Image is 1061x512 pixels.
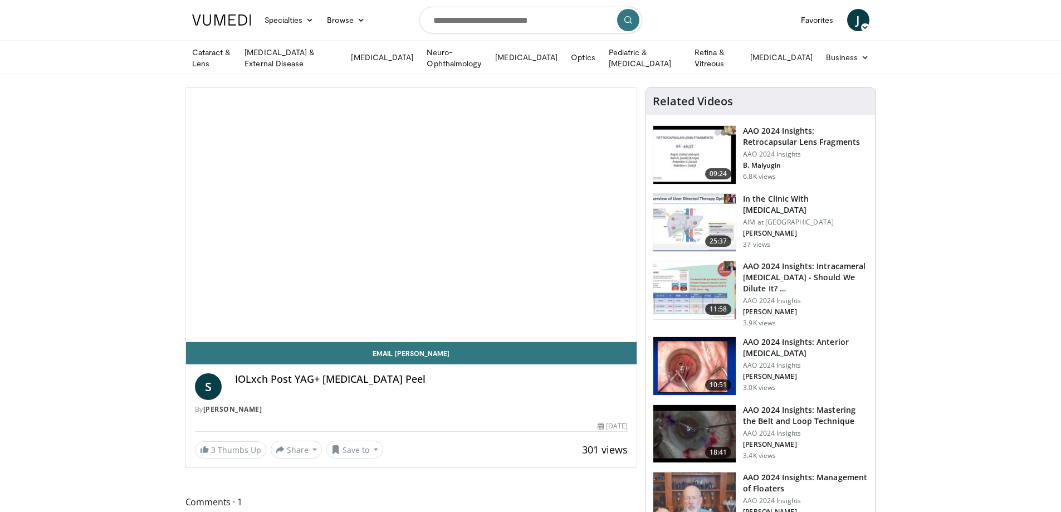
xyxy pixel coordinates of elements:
span: 25:37 [705,236,732,247]
p: 3.9K views [743,319,776,328]
p: 37 views [743,240,770,249]
img: 79b7ca61-ab04-43f8-89ee-10b6a48a0462.150x105_q85_crop-smart_upscale.jpg [653,194,736,252]
p: AAO 2024 Insights [743,361,868,370]
a: Pediatric & [MEDICAL_DATA] [602,47,688,69]
span: 3 [211,445,216,455]
h4: IOLxch Post YAG+ [MEDICAL_DATA] Peel [235,373,628,386]
a: Cataract & Lens [185,47,238,69]
img: fd942f01-32bb-45af-b226-b96b538a46e6.150x105_q85_crop-smart_upscale.jpg [653,337,736,395]
h3: In the Clinic With [MEDICAL_DATA] [743,193,868,216]
video-js: Video Player [186,88,637,342]
a: [MEDICAL_DATA] & External Disease [238,47,344,69]
a: [MEDICAL_DATA] [344,46,420,69]
p: 3.4K views [743,451,776,460]
img: 22a3a3a3-03de-4b31-bd81-a17540334f4a.150x105_q85_crop-smart_upscale.jpg [653,405,736,463]
a: 09:24 AAO 2024 Insights: Retrocapsular Lens Fragments AAO 2024 Insights B. Malyugin 6.8K views [653,125,868,184]
span: 11:58 [705,304,732,315]
img: 01f52a5c-6a53-4eb2-8a1d-dad0d168ea80.150x105_q85_crop-smart_upscale.jpg [653,126,736,184]
a: 25:37 In the Clinic With [MEDICAL_DATA] AIM at [GEOGRAPHIC_DATA] [PERSON_NAME] 37 views [653,193,868,252]
p: AAO 2024 Insights [743,150,868,159]
a: [MEDICAL_DATA] [488,46,564,69]
p: [PERSON_NAME] [743,229,868,238]
a: Business [819,46,876,69]
a: S [195,373,222,400]
p: AIM at [GEOGRAPHIC_DATA] [743,218,868,227]
div: By [195,404,628,415]
p: [PERSON_NAME] [743,308,868,316]
p: 3.0K views [743,383,776,392]
input: Search topics, interventions [419,7,642,33]
span: Comments 1 [185,495,638,509]
a: 10:51 AAO 2024 Insights: Anterior [MEDICAL_DATA] AAO 2024 Insights [PERSON_NAME] 3.0K views [653,337,868,396]
div: [DATE] [598,421,628,431]
span: 09:24 [705,168,732,179]
a: Email [PERSON_NAME] [186,342,637,364]
a: 18:41 AAO 2024 Insights: Mastering the Belt and Loop Technique AAO 2024 Insights [PERSON_NAME] 3.... [653,404,868,464]
h3: AAO 2024 Insights: Retrocapsular Lens Fragments [743,125,868,148]
h4: Related Videos [653,95,733,108]
img: VuMedi Logo [192,14,251,26]
p: AAO 2024 Insights [743,429,868,438]
span: 10:51 [705,379,732,391]
a: J [847,9,869,31]
h3: AAO 2024 Insights: Management of Floaters [743,472,868,494]
button: Save to [326,441,383,459]
h3: AAO 2024 Insights: Mastering the Belt and Loop Technique [743,404,868,427]
img: de733f49-b136-4bdc-9e00-4021288efeb7.150x105_q85_crop-smart_upscale.jpg [653,261,736,319]
p: [PERSON_NAME] [743,372,868,381]
a: [MEDICAL_DATA] [744,46,819,69]
button: Share [271,441,322,459]
h3: AAO 2024 Insights: Anterior [MEDICAL_DATA] [743,337,868,359]
p: AAO 2024 Insights [743,296,868,305]
a: Optics [564,46,602,69]
a: Neuro-Ophthalmology [420,47,488,69]
a: Retina & Vitreous [688,47,744,69]
span: 18:41 [705,447,732,458]
a: [PERSON_NAME] [203,404,262,414]
a: Specialties [258,9,321,31]
p: [PERSON_NAME] [743,440,868,449]
a: Favorites [794,9,840,31]
span: 301 views [582,443,628,456]
p: 6.8K views [743,172,776,181]
a: 3 Thumbs Up [195,441,266,459]
p: B. Malyugin [743,161,868,170]
a: Browse [320,9,371,31]
a: 11:58 AAO 2024 Insights: Intracameral [MEDICAL_DATA] - Should We Dilute It? … AAO 2024 Insights [... [653,261,868,328]
p: AAO 2024 Insights [743,496,868,505]
h3: AAO 2024 Insights: Intracameral [MEDICAL_DATA] - Should We Dilute It? … [743,261,868,294]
